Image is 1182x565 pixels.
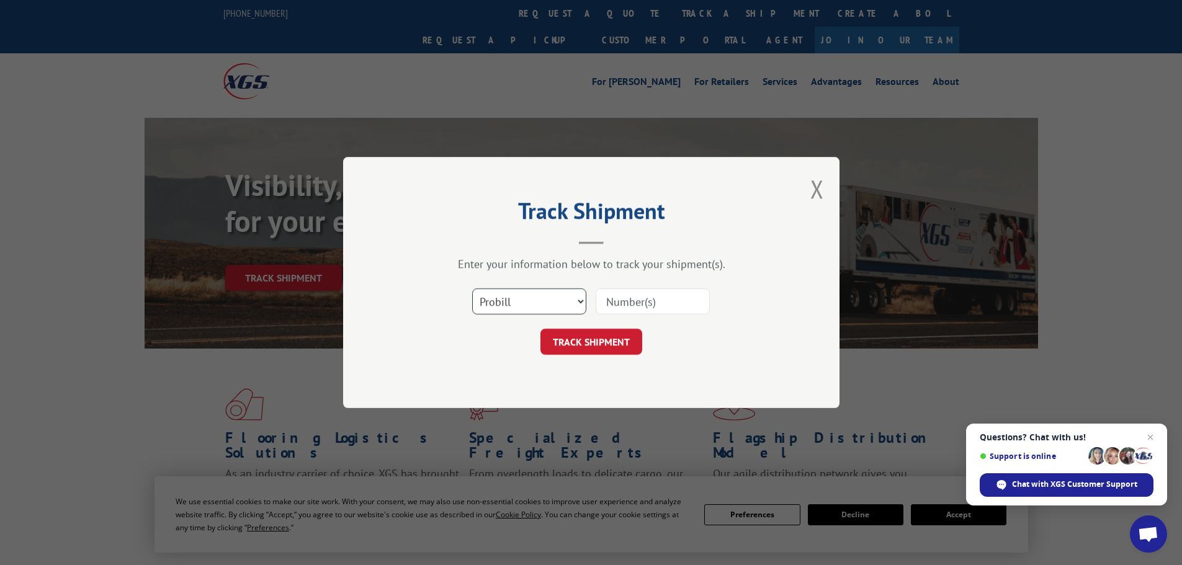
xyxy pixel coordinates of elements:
[405,202,777,226] h2: Track Shipment
[1012,479,1137,490] span: Chat with XGS Customer Support
[980,473,1153,497] div: Chat with XGS Customer Support
[540,329,642,355] button: TRACK SHIPMENT
[980,432,1153,442] span: Questions? Chat with us!
[980,452,1084,461] span: Support is online
[405,257,777,271] div: Enter your information below to track your shipment(s).
[810,172,824,205] button: Close modal
[1143,430,1158,445] span: Close chat
[1130,515,1167,553] div: Open chat
[596,288,710,314] input: Number(s)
